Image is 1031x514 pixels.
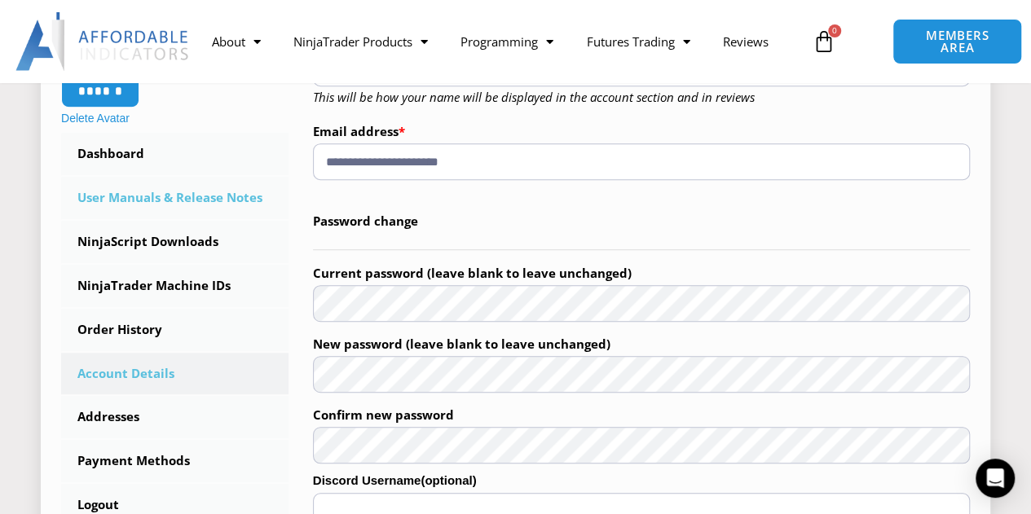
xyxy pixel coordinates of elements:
nav: Menu [196,23,804,60]
span: 0 [828,24,841,37]
a: 0 [788,18,860,65]
a: NinjaScript Downloads [61,221,289,263]
legend: Password change [313,194,970,250]
img: LogoAI | Affordable Indicators – NinjaTrader [15,12,191,71]
a: Futures Trading [570,23,706,60]
div: Open Intercom Messenger [976,459,1015,498]
label: Email address [313,119,970,143]
em: This will be how your name will be displayed in the account section and in reviews [313,89,755,105]
a: NinjaTrader Machine IDs [61,265,289,307]
a: Payment Methods [61,440,289,482]
label: Current password (leave blank to leave unchanged) [313,261,970,285]
a: Account Details [61,353,289,395]
a: User Manuals & Release Notes [61,177,289,219]
a: About [196,23,277,60]
label: New password (leave blank to leave unchanged) [313,332,970,356]
a: Programming [444,23,570,60]
a: Addresses [61,396,289,438]
a: NinjaTrader Products [277,23,444,60]
label: Confirm new password [313,402,970,427]
span: (optional) [421,473,476,487]
a: Dashboard [61,133,289,175]
a: MEMBERS AREA [892,19,1022,64]
span: MEMBERS AREA [910,29,1005,54]
a: Delete Avatar [61,112,130,125]
label: Discord Username [313,468,970,493]
a: Reviews [706,23,784,60]
a: Order History [61,309,289,351]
